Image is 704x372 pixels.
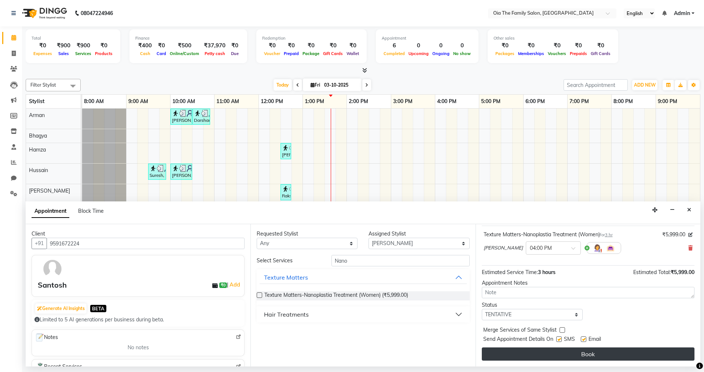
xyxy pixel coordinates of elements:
[54,41,73,50] div: ₹900
[347,96,370,107] a: 2:00 PM
[483,326,557,335] span: Merge Services of Same Stylist
[35,362,82,371] span: Recent Services
[90,305,106,312] span: BETA
[29,146,46,153] span: Hamza
[201,41,228,50] div: ₹37,970
[524,96,547,107] a: 6:00 PM
[430,51,451,56] span: Ongoing
[170,96,197,107] a: 10:00 AM
[451,51,473,56] span: No show
[281,185,290,199] div: Raksha, TK04, 12:30 PM-12:40 PM, Threading-Eyebrow (Women)
[368,230,469,238] div: Assigned Stylist
[451,41,473,50] div: 0
[484,244,523,252] span: [PERSON_NAME]
[264,310,309,319] div: Hair Treatments
[281,144,290,158] div: [PERSON_NAME], TK05, 12:30 PM-12:45 PM, Hair Styling-[PERSON_NAME] Trim (Men)
[32,205,69,218] span: Appointment
[29,132,47,139] span: Bhagya
[321,41,345,50] div: ₹0
[168,41,201,50] div: ₹500
[262,51,282,56] span: Voucher
[606,244,615,252] img: Interior.png
[93,51,114,56] span: Products
[482,301,583,309] div: Status
[78,208,104,214] span: Block Time
[494,51,516,56] span: Packages
[674,10,690,17] span: Admin
[407,41,430,50] div: 0
[82,96,106,107] a: 8:00 AM
[662,231,685,238] span: ₹5,999.00
[155,51,168,56] span: Card
[32,51,54,56] span: Expenses
[482,279,694,287] div: Appointment Notes
[257,230,357,238] div: Requested Stylist
[32,238,47,249] button: +91
[264,273,308,282] div: Texture Matters
[345,51,361,56] span: Wallet
[479,96,502,107] a: 5:00 PM
[634,82,656,88] span: ADD NEW
[73,41,93,50] div: ₹900
[29,98,44,105] span: Stylist
[484,231,613,238] div: Texture Matters-Nanoplastia Treatment (Women)
[688,233,693,237] i: Edit price
[301,51,321,56] span: Package
[35,303,87,314] button: Generate AI Insights
[168,51,201,56] span: Online/Custom
[564,335,575,344] span: SMS
[589,41,612,50] div: ₹0
[568,96,591,107] a: 7:00 PM
[193,110,209,124] div: Darshan, TK03, 10:30 AM-10:55 AM, Hair Styling-Kids Cut (Below 10 years) (Men)
[632,80,657,90] button: ADD NEW
[564,79,628,91] input: Search Appointment
[38,280,67,291] div: Santosh
[282,41,301,50] div: ₹0
[149,165,165,179] div: Suresh, TK01, 09:30 AM-09:55 AM, Hair Styling-Kids Cut (Below 10 years) (Men)
[29,167,48,174] span: Hussain
[684,204,694,216] button: Close
[93,41,114,50] div: ₹0
[331,255,470,266] input: Search by service name
[128,344,149,351] span: No notes
[633,269,671,276] span: Estimated Total:
[135,35,241,41] div: Finance
[32,41,54,50] div: ₹0
[391,96,414,107] a: 3:00 PM
[589,51,612,56] span: Gift Cards
[34,316,242,324] div: Limited to 5 AI generations per business during beta.
[435,96,458,107] a: 4:00 PM
[382,35,473,41] div: Appointment
[29,112,45,118] span: Arman
[264,291,408,300] span: Texture Matters-Nanoplastia Treatment (Women) (₹5,999.00)
[259,96,285,107] a: 12:00 PM
[568,41,589,50] div: ₹0
[262,35,361,41] div: Redemption
[494,41,516,50] div: ₹0
[382,41,407,50] div: 6
[73,51,93,56] span: Services
[568,51,589,56] span: Prepaids
[593,244,602,252] img: Hairdresser.png
[171,165,191,179] div: [PERSON_NAME], TK02, 10:00 AM-10:30 AM, Hair Styling-Hair Cut (Men)
[600,232,613,237] small: for
[588,335,601,344] span: Email
[135,41,155,50] div: ₹400
[155,41,168,50] div: ₹0
[345,41,361,50] div: ₹0
[19,3,69,23] img: logo
[260,271,466,284] button: Texture Matters
[301,41,321,50] div: ₹0
[262,41,282,50] div: ₹0
[494,35,612,41] div: Other sales
[228,41,241,50] div: ₹0
[227,280,241,289] span: |
[274,79,292,91] span: Today
[612,96,635,107] a: 8:00 PM
[56,51,71,56] span: Sales
[321,51,345,56] span: Gift Cards
[546,41,568,50] div: ₹0
[303,96,326,107] a: 1:00 PM
[171,110,191,124] div: [PERSON_NAME], TK02, 10:00 AM-10:30 AM, Hair Styling-Hair Cut (Men)
[516,41,546,50] div: ₹0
